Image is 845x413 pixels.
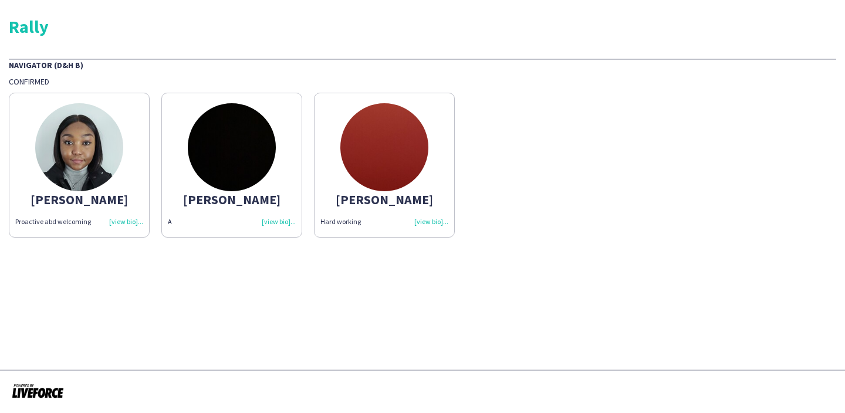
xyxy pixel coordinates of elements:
[320,216,448,227] div: Hard working
[320,194,448,205] div: [PERSON_NAME]
[168,194,296,205] div: [PERSON_NAME]
[188,103,276,191] img: thumb-65fed600d38b5.jpg
[35,103,123,191] img: thumb-66f41970e6c8d.jpg
[168,216,296,227] div: A
[9,59,836,70] div: Navigator (D&H B)
[12,382,64,399] img: Powered by Liveforce
[9,18,836,35] div: Rally
[340,103,428,191] img: thumb-65fed7e9f2714.jpg
[15,216,143,227] div: Proactive abd welcoming
[9,76,836,87] div: Confirmed
[15,194,143,205] div: [PERSON_NAME]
